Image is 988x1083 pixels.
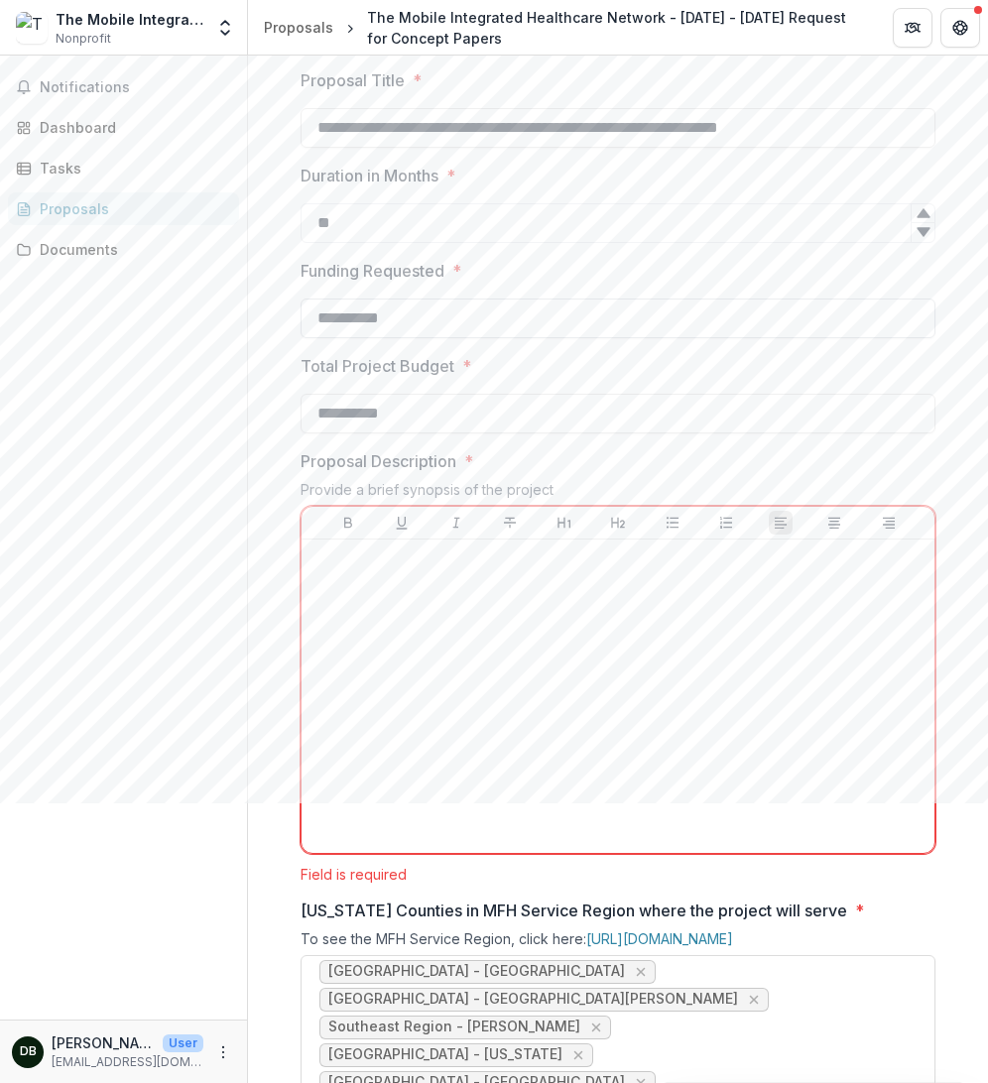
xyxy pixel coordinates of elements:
[8,192,239,225] a: Proposals
[893,8,932,48] button: Partners
[40,79,231,96] span: Notifications
[20,1045,37,1058] div: Doris Boeckman
[56,9,203,30] div: The Mobile Integrated Healthcare Network
[40,158,223,179] div: Tasks
[606,511,630,535] button: Heading 2
[8,152,239,184] a: Tasks
[328,1046,562,1063] span: [GEOGRAPHIC_DATA] - [US_STATE]
[661,511,684,535] button: Bullet List
[256,3,869,53] nav: breadcrumb
[769,511,793,535] button: Align Left
[586,1018,606,1037] div: Remove Southeast Region - Reynolds
[328,963,625,980] span: [GEOGRAPHIC_DATA] - [GEOGRAPHIC_DATA]
[301,899,847,922] p: [US_STATE] Counties in MFH Service Region where the project will serve
[301,481,935,506] div: Provide a brief synopsis of the project
[940,8,980,48] button: Get Help
[744,990,764,1010] div: Remove Southeast Region - St. Francois
[52,1032,155,1053] p: [PERSON_NAME]
[211,1040,235,1064] button: More
[568,1045,588,1065] div: Remove Saint Louis Metropolitan Region - Washington
[256,13,341,42] a: Proposals
[8,233,239,266] a: Documents
[336,511,360,535] button: Bold
[40,239,223,260] div: Documents
[367,7,861,49] div: The Mobile Integrated Healthcare Network - [DATE] - [DATE] Request for Concept Papers
[301,930,935,955] div: To see the MFH Service Region, click here:
[40,117,223,138] div: Dashboard
[301,164,438,187] p: Duration in Months
[822,511,846,535] button: Align Center
[328,991,738,1008] span: [GEOGRAPHIC_DATA] - [GEOGRAPHIC_DATA][PERSON_NAME]
[8,111,239,144] a: Dashboard
[444,511,468,535] button: Italicize
[631,962,651,982] div: Remove Central Region - Osage
[40,198,223,219] div: Proposals
[301,68,405,92] p: Proposal Title
[301,866,935,883] div: Field is required
[498,511,522,535] button: Strike
[211,8,239,48] button: Open entity switcher
[264,17,333,38] div: Proposals
[390,511,414,535] button: Underline
[877,511,901,535] button: Align Right
[52,1053,203,1071] p: [EMAIL_ADDRESS][DOMAIN_NAME]
[56,30,111,48] span: Nonprofit
[714,511,738,535] button: Ordered List
[553,511,576,535] button: Heading 1
[586,930,733,947] a: [URL][DOMAIN_NAME]
[163,1034,203,1052] p: User
[8,71,239,103] button: Notifications
[301,449,456,473] p: Proposal Description
[328,1019,580,1035] span: Southeast Region - [PERSON_NAME]
[16,12,48,44] img: The Mobile Integrated Healthcare Network
[301,354,454,378] p: Total Project Budget
[301,259,444,283] p: Funding Requested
